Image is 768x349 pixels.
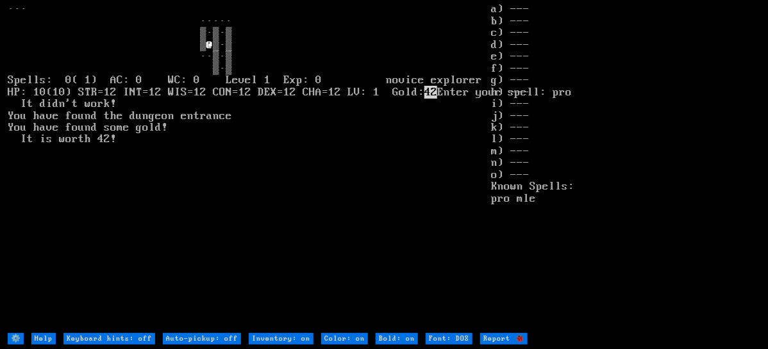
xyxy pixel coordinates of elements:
input: Bold: on [376,333,418,345]
input: Auto-pickup: off [163,333,241,345]
mark: 42 [424,86,437,99]
input: Font: DOS [426,333,472,345]
input: Help [31,333,56,345]
input: ⚙️ [8,333,24,345]
larn: ··· ····· ▒·▒·▒ ▒ ▒·▒ ··▒·▒ ▒·▒ Spells: 0( 1) AC: 0 WC: 0 Level 1 Exp: 0 novice explorer HP: 10(1... [8,3,492,331]
input: Report 🐞 [480,333,528,345]
input: Inventory: on [249,333,313,345]
stats: a) --- b) --- c) --- d) --- e) --- f) --- g) --- h) --- i) --- j) --- k) --- l) --- m) --- n) ---... [492,3,760,331]
input: Color: on [321,333,368,345]
font: @ [206,38,213,51]
input: Keyboard hints: off [63,333,155,345]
